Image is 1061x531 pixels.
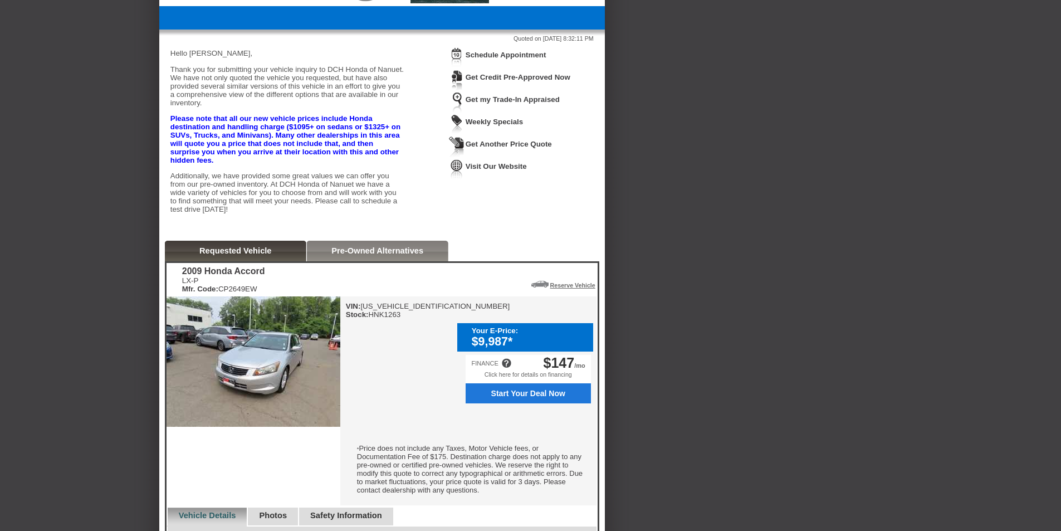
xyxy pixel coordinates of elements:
a: Get Another Price Quote [466,140,552,148]
div: Your E-Price: [472,327,588,335]
a: Visit Our Website [466,162,527,170]
img: Icon_CreditApproval.png [449,70,465,90]
a: Photos [259,511,287,520]
a: Get Credit Pre-Approved Now [466,73,570,81]
img: Icon_VisitWebsite.png [449,159,465,179]
img: Icon_ReserveVehicleCar.png [531,281,549,288]
font: Price does not include any Taxes, Motor Vehicle fees, or Documentation Fee of $175. Destination c... [357,444,583,494]
strong: Please note that all our new vehicle prices include Honda destination and handling charge ($1095+... [170,114,400,164]
div: /mo [544,355,585,371]
div: 2009 Honda Accord [182,266,265,276]
a: Safety Information [310,511,382,520]
span: $147 [544,355,575,371]
b: Stock: [346,310,369,319]
p: Thank you for submitting your vehicle inquiry to DCH Honda of Nanuet. We have not only quoted the... [170,65,404,107]
a: Vehicle Details [179,511,236,520]
span: Start Your Deal Now [472,389,585,398]
a: Requested Vehicle [199,246,272,255]
b: VIN: [346,302,361,310]
div: Click here for details on financing [466,371,591,383]
div: LX-P CP2649EW [182,276,265,293]
a: Pre-Owned Alternatives [331,246,423,255]
div: $9,987* [472,335,588,349]
div: FINANCE [471,360,498,367]
div: [US_VEHICLE_IDENTIFICATION_NUMBER] HNK1263 [346,302,510,319]
b: Mfr. Code: [182,285,218,293]
div: Quoted on [DATE] 8:32:11 PM [170,35,594,42]
img: 2009 Honda Accord [167,296,340,427]
p: Additionally, we have provided some great values we can offer you from our pre-owned inventory. A... [170,172,404,213]
img: Icon_ScheduleAppointment.png [449,47,465,68]
a: Get my Trade-In Appraised [466,95,560,104]
img: Icon_TradeInAppraisal.png [449,92,465,113]
img: Icon_WeeklySpecials.png [449,114,465,135]
p: Hello [PERSON_NAME], [170,49,404,57]
a: Reserve Vehicle [550,282,595,289]
img: Icon_GetQuote.png [449,137,465,157]
a: Weekly Specials [466,118,523,126]
a: Schedule Appointment [466,51,546,59]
